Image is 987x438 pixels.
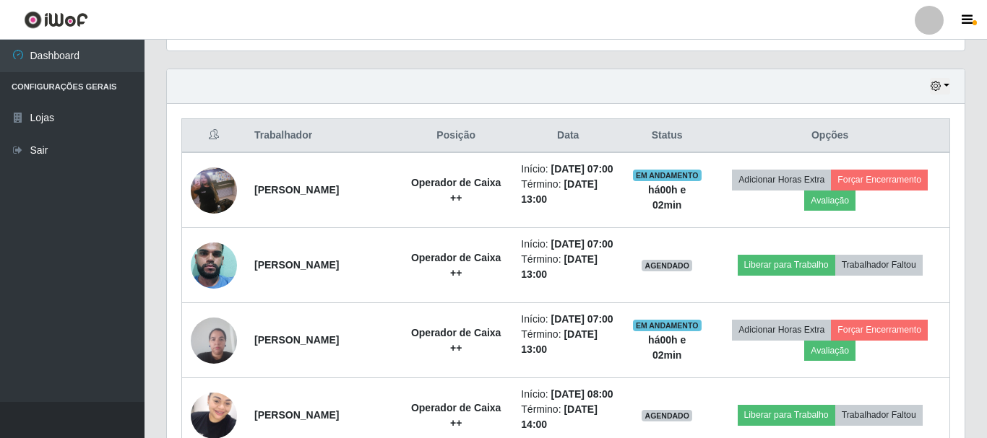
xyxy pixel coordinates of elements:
li: Início: [521,237,615,252]
button: Liberar para Trabalho [738,405,835,425]
strong: Operador de Caixa ++ [411,327,501,354]
strong: [PERSON_NAME] [254,259,339,271]
button: Avaliação [804,341,855,361]
span: AGENDADO [642,410,692,421]
li: Término: [521,252,615,282]
img: 1715094876765.jpeg [191,224,237,307]
th: Trabalhador [246,119,400,153]
strong: há 00 h e 02 min [648,334,686,361]
button: Trabalhador Faltou [835,405,923,425]
th: Opções [710,119,949,153]
span: EM ANDAMENTO [633,320,702,331]
strong: [PERSON_NAME] [254,184,339,196]
li: Término: [521,327,615,357]
img: 1731148670684.jpeg [191,310,237,371]
strong: Operador de Caixa ++ [411,177,501,203]
li: Término: [521,177,615,207]
li: Término: [521,402,615,432]
button: Trabalhador Faltou [835,255,923,275]
th: Posição [400,119,512,153]
li: Início: [521,312,615,327]
button: Forçar Encerramento [831,170,928,190]
time: [DATE] 07:00 [551,238,613,250]
strong: [PERSON_NAME] [254,409,339,421]
li: Início: [521,387,615,402]
th: Data [512,119,624,153]
time: [DATE] 08:00 [551,388,613,400]
th: Status [624,119,710,153]
strong: há 00 h e 02 min [648,184,686,211]
span: EM ANDAMENTO [633,170,702,181]
li: Início: [521,162,615,177]
span: AGENDADO [642,260,692,271]
img: CoreUI Logo [24,11,88,29]
time: [DATE] 07:00 [551,163,613,175]
strong: Operador de Caixa ++ [411,252,501,279]
button: Adicionar Horas Extra [732,320,831,340]
button: Adicionar Horas Extra [732,170,831,190]
strong: [PERSON_NAME] [254,334,339,346]
button: Avaliação [804,190,855,211]
strong: Operador de Caixa ++ [411,402,501,429]
button: Forçar Encerramento [831,320,928,340]
button: Liberar para Trabalho [738,255,835,275]
time: [DATE] 07:00 [551,313,613,325]
img: 1725070298663.jpeg [191,149,237,232]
